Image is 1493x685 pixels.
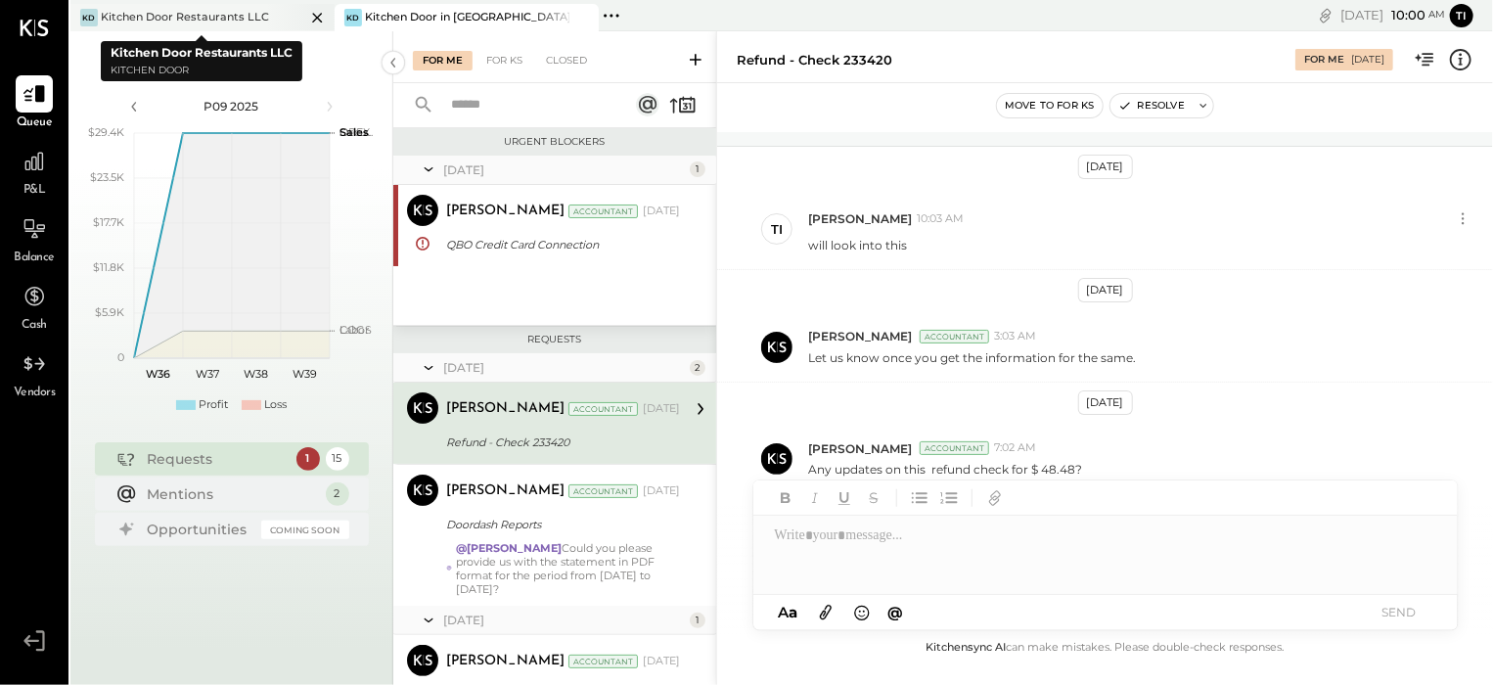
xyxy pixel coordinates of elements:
div: Refund - Check 233420 [737,51,892,69]
div: [PERSON_NAME] [446,652,565,671]
div: [DATE] [1351,53,1384,67]
div: KD [80,9,98,26]
div: Closed [536,51,597,70]
span: 10 : 00 [1386,6,1425,24]
div: Accountant [920,330,989,343]
div: [DATE] [443,359,685,376]
a: P&L [1,143,68,200]
div: Kitchen Door Restaurants LLC [101,10,269,25]
div: Opportunities [148,520,251,539]
button: Ordered List [936,485,962,511]
div: Coming Soon [261,521,349,539]
div: Mentions [148,484,316,504]
span: 3:03 AM [994,329,1036,344]
span: a [789,603,797,621]
div: Accountant [568,205,638,218]
text: Sales [339,125,369,139]
div: Urgent Blockers [403,135,706,149]
span: Balance [14,250,55,267]
div: [DATE] [643,483,680,499]
div: 1 [690,613,705,628]
button: Move to for ks [997,94,1103,117]
div: For Me [413,51,473,70]
p: Let us know once you get the information for the same. [808,349,1136,366]
a: Cash [1,278,68,335]
button: Aa [773,602,804,623]
div: Profit [199,397,228,413]
div: For KS [476,51,532,70]
div: [DATE] [1078,155,1133,179]
div: [DATE] [1078,390,1133,415]
div: Requests [148,449,287,469]
div: 1 [296,447,320,471]
span: Vendors [14,385,56,402]
span: @ [887,603,903,621]
p: Kitchen Door [111,63,293,79]
text: 0 [117,350,124,364]
span: Queue [17,114,53,132]
text: W39 [293,367,317,381]
div: Accountant [568,484,638,498]
span: P&L [23,182,46,200]
text: $11.8K [93,260,124,274]
button: Resolve [1110,94,1193,117]
div: copy link [1316,5,1335,25]
div: KD [344,9,362,26]
div: Requests [403,333,706,346]
span: 10:03 AM [917,211,964,227]
strong: @[PERSON_NAME] [456,541,562,555]
a: Queue [1,75,68,132]
div: [DATE] [643,401,680,417]
div: [DATE] [643,204,680,219]
text: W36 [146,367,170,381]
a: Balance [1,210,68,267]
button: Strikethrough [861,485,886,511]
button: Unordered List [907,485,932,511]
div: [PERSON_NAME] [446,399,565,419]
div: 2 [690,360,705,376]
div: [DATE] [1340,6,1445,24]
div: ti [771,220,783,239]
button: Add URL [982,485,1008,511]
p: will look into this [808,237,907,253]
div: 1 [690,161,705,177]
div: Refund - Check 233420 [446,433,674,452]
div: Could you please provide us with the statement in PDF format for the period from [DATE] to [DATE]? [456,541,680,596]
span: [PERSON_NAME] [808,210,912,227]
div: 2 [326,482,349,506]
span: [PERSON_NAME] [808,328,912,344]
div: [PERSON_NAME] [446,202,565,221]
text: W37 [196,367,219,381]
div: [DATE] [443,612,685,628]
span: am [1428,8,1445,22]
div: [DATE] [643,654,680,669]
button: Underline [832,485,857,511]
text: $23.5K [90,170,124,184]
p: Any updates on this refund check for $ 48.48? [808,461,1082,478]
text: $17.7K [93,215,124,229]
button: SEND [1360,599,1438,625]
span: [PERSON_NAME] [808,440,912,457]
div: Accountant [568,655,638,668]
div: 15 [326,447,349,471]
div: Accountant [920,441,989,455]
a: Vendors [1,345,68,402]
div: P09 2025 [149,98,315,114]
button: ti [1450,4,1473,27]
div: Accountant [568,402,638,416]
button: @ [882,600,909,624]
div: [PERSON_NAME] [446,481,565,501]
div: For Me [1304,53,1344,67]
button: Italic [802,485,828,511]
div: [DATE] [443,161,685,178]
text: Labor [339,323,369,337]
text: $29.4K [88,125,124,139]
b: Kitchen Door Restaurants LLC [111,45,293,60]
div: Doordash Reports [446,515,674,534]
div: QBO Credit Card Connection [446,235,674,254]
span: Cash [22,317,47,335]
button: Bold [773,485,798,511]
div: Loss [264,397,287,413]
text: W38 [244,367,268,381]
div: [DATE] [1078,278,1133,302]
